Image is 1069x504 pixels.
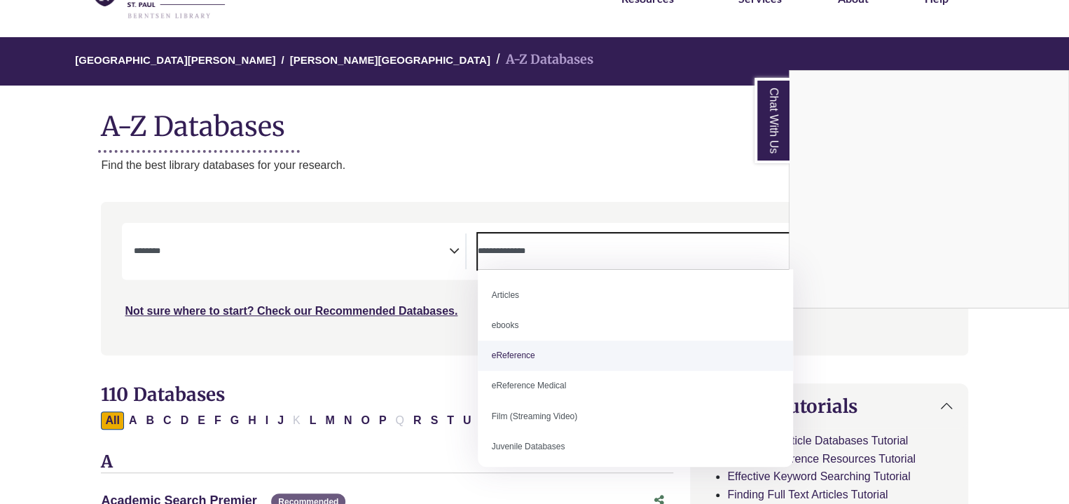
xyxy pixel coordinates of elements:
li: ebooks [478,311,793,341]
iframe: Chat Widget [789,71,1068,308]
a: Chat With Us [754,78,789,163]
li: eReference Medical [478,371,793,401]
div: Chat With Us [789,70,1069,308]
li: eReference [478,341,793,371]
li: Film (Streaming Video) [478,402,793,432]
li: Articles [478,280,793,311]
li: Juvenile Databases [478,432,793,462]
